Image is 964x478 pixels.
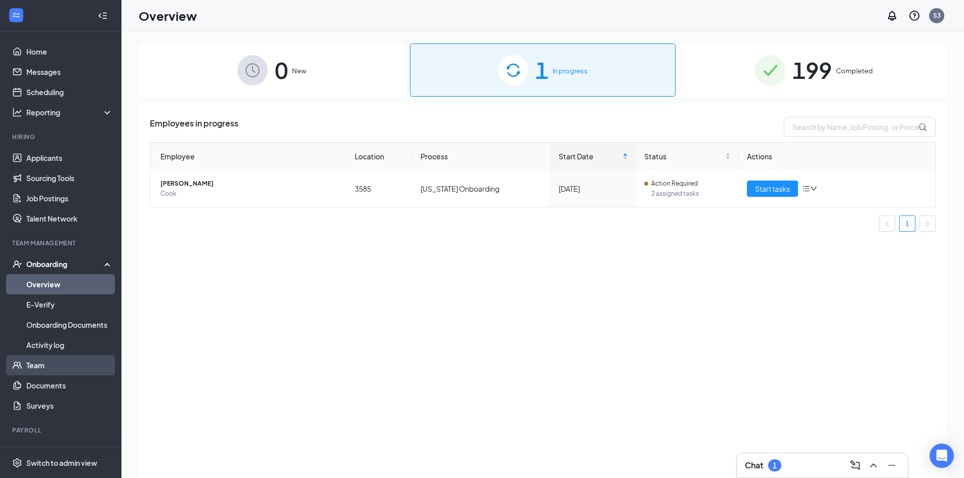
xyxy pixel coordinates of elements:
div: Hiring [12,133,111,141]
a: Home [26,41,113,62]
svg: WorkstreamLogo [11,10,21,20]
span: Action Required [651,179,698,189]
a: Talent Network [26,208,113,229]
a: Sourcing Tools [26,168,113,188]
a: Overview [26,274,113,294]
div: Payroll [12,426,111,434]
div: [DATE] [559,183,627,194]
th: Actions [739,143,935,170]
span: 2 assigned tasks [651,189,731,199]
div: Reporting [26,107,113,117]
svg: ChevronUp [867,459,879,471]
th: Location [347,143,413,170]
span: 1 [535,53,549,88]
span: bars [802,185,810,193]
input: Search by Name, Job Posting, or Process [784,117,936,137]
span: 0 [275,53,288,88]
div: Switch to admin view [26,458,97,468]
a: Applicants [26,148,113,168]
span: New [292,66,306,76]
li: Previous Page [879,215,895,232]
th: Status [636,143,739,170]
button: right [919,215,936,232]
button: ComposeMessage [847,457,863,473]
a: E-Verify [26,294,113,315]
h1: Overview [139,7,197,24]
svg: UserCheck [12,259,22,269]
span: Cook [160,189,339,199]
a: Documents [26,375,113,396]
a: Activity log [26,335,113,355]
span: Status [644,151,723,162]
span: Start Date [559,151,620,162]
a: PayrollCrown [26,441,113,461]
td: [US_STATE] Onboarding [412,170,551,207]
span: Employees in progress [150,117,238,137]
th: Employee [150,143,347,170]
span: Start tasks [755,183,790,194]
button: Start tasks [747,181,798,197]
div: Open Intercom Messenger [930,444,954,468]
a: 1 [900,216,915,231]
li: 1 [899,215,915,232]
svg: Analysis [12,107,22,117]
svg: Minimize [886,459,898,471]
li: Next Page [919,215,936,232]
h3: Chat [745,460,763,471]
svg: Notifications [886,10,898,22]
span: left [884,221,890,227]
span: down [810,185,817,192]
svg: QuestionInfo [908,10,920,22]
div: Team Management [12,239,111,247]
svg: Collapse [98,11,108,21]
a: Job Postings [26,188,113,208]
svg: Settings [12,458,22,468]
a: Surveys [26,396,113,416]
th: Process [412,143,551,170]
button: left [879,215,895,232]
div: Onboarding [26,259,104,269]
a: Scheduling [26,82,113,102]
div: S3 [933,11,941,20]
div: 1 [773,461,777,470]
span: In progress [553,66,588,76]
span: Completed [836,66,873,76]
span: [PERSON_NAME] [160,179,339,189]
a: Team [26,355,113,375]
a: Onboarding Documents [26,315,113,335]
button: ChevronUp [865,457,882,473]
button: Minimize [884,457,900,473]
span: right [925,221,931,227]
svg: ComposeMessage [849,459,861,471]
td: 3585 [347,170,413,207]
span: 199 [792,53,832,88]
a: Messages [26,62,113,82]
